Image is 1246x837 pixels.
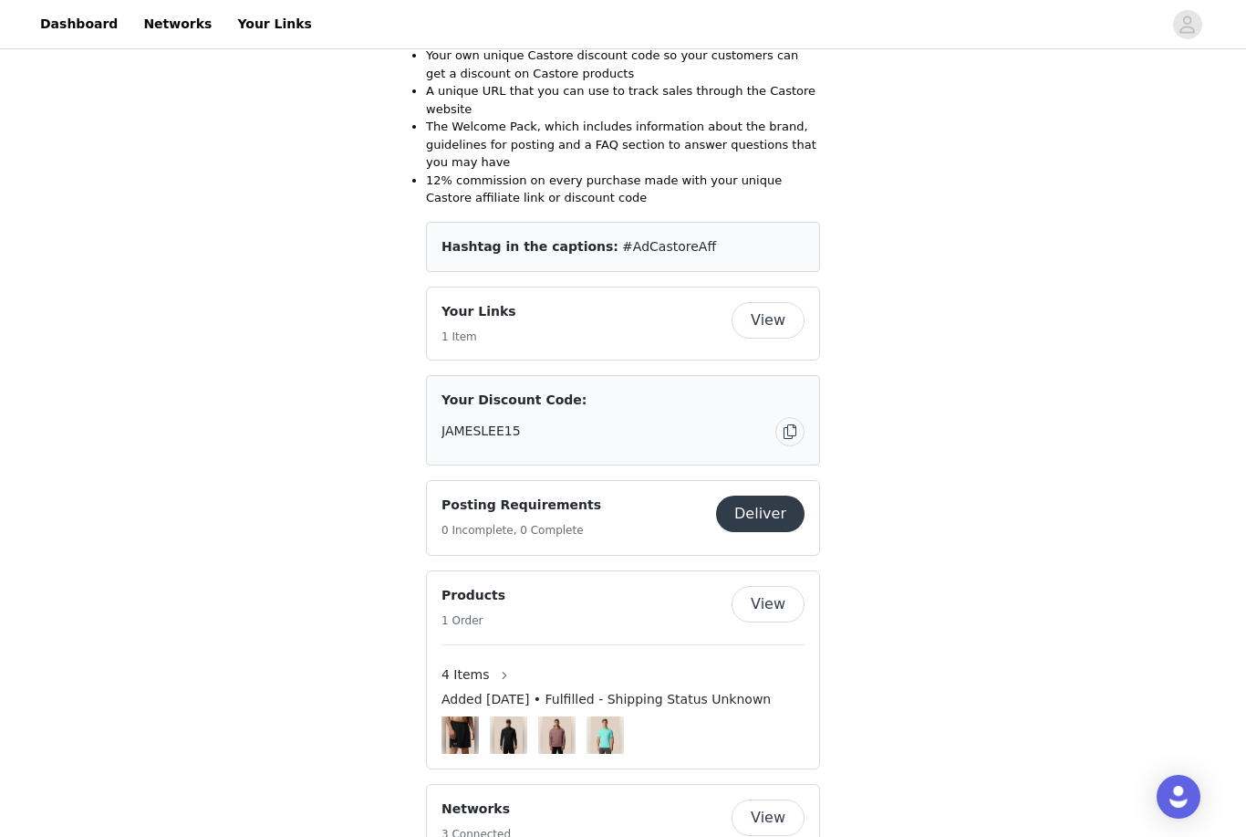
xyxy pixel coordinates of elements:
button: Deliver [716,496,805,532]
div: Posting Requirements [426,480,820,556]
span: JAMESLEE15 [441,422,521,441]
div: Open Intercom Messenger [1157,775,1200,819]
img: Flow Training T-Shirt - Light Aqua [591,717,619,754]
a: Your Links [226,4,323,45]
img: Image Background Blur [538,712,576,759]
h5: 0 Incomplete, 0 Complete [441,522,601,539]
h4: Networks [441,800,511,819]
span: Added [DATE] • Fulfilled - Shipping Status Unknown [441,690,771,709]
li: Your own unique Castore discount code so your customers can get a discount on Castore products [426,47,820,82]
span: #AdCastoreAff [622,239,716,254]
li: The Welcome Pack, which includes information about the brand, guidelines for posting and a FAQ se... [426,118,820,172]
button: View [732,302,805,339]
span: 4 Items [441,665,490,685]
a: Dashboard [29,4,129,45]
h5: 1 Item [441,329,516,345]
li: A unique URL that you can use to track sales through the Castore website [426,82,820,118]
span: Hashtag in the captions: [441,239,618,254]
img: Image Background Blur [490,712,527,759]
img: Image Background Blur [587,712,624,759]
h5: 1 Order [441,612,505,629]
h4: Posting Requirements [441,496,601,515]
a: Networks [132,4,223,45]
img: Apex Training 1/4 Zip Top - Black [494,717,523,754]
h4: Products [441,586,505,605]
button: View [732,586,805,623]
img: Adapt Training 6" Shorts - Black [446,717,474,754]
img: Adapt Lifestyle Hoodie – Mauve [543,717,571,754]
span: Your Discount Code: [441,391,587,410]
div: Products [426,570,820,769]
img: Image Background Blur [441,712,479,759]
button: View [732,800,805,836]
li: 12% commission on every purchase made with your unique Castore affiliate link or discount code [426,172,820,207]
h4: Your Links [441,302,516,321]
div: avatar [1179,10,1196,39]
